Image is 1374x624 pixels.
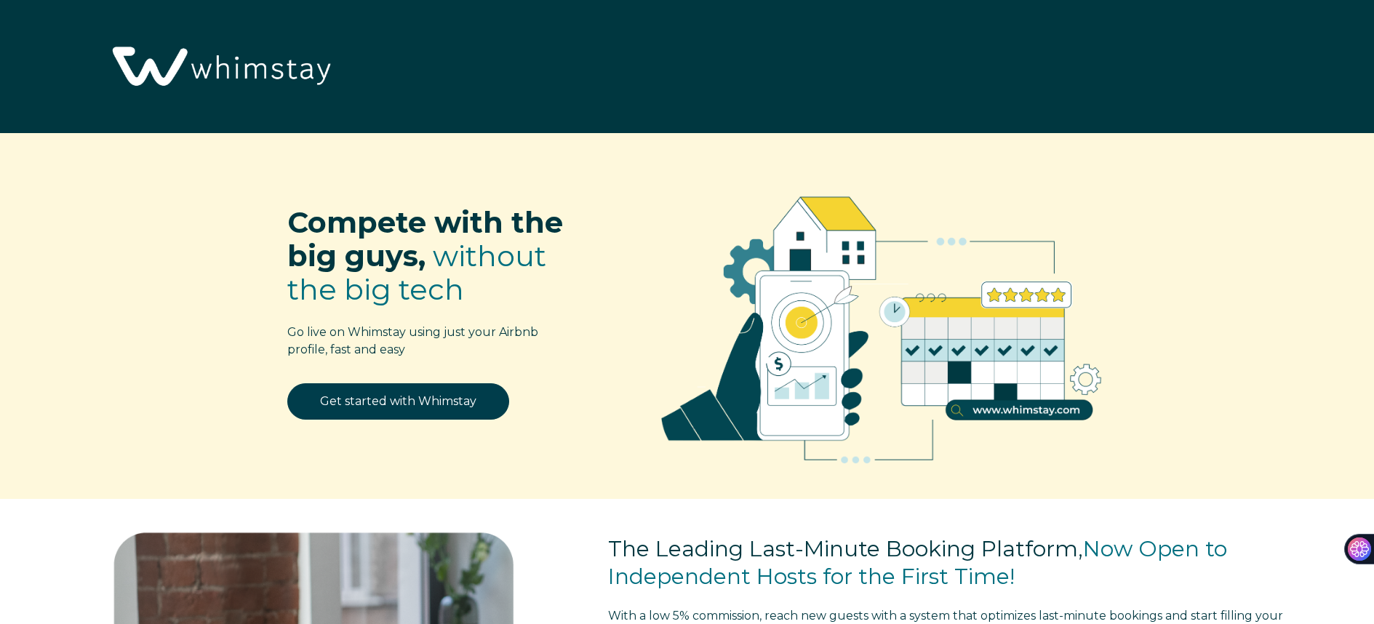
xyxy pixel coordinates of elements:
img: RBO Ilustrations-02 [626,155,1138,491]
img: Whimstay Logo-02 1 [102,7,337,128]
span: With a low 5% commission, reach new guests with a system that optimizes last-minute bookings and s [608,609,1196,623]
span: Go live on Whimstay using just your Airbnb profile, fast and easy [287,325,538,356]
a: Get started with Whimstay [287,383,509,420]
span: without the big tech [287,238,546,307]
span: Compete with the big guys, [287,204,563,273]
span: The Leading Last-Minute Booking Platform, [608,535,1083,562]
span: Now Open to Independent Hosts for the First Time! [608,535,1227,590]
